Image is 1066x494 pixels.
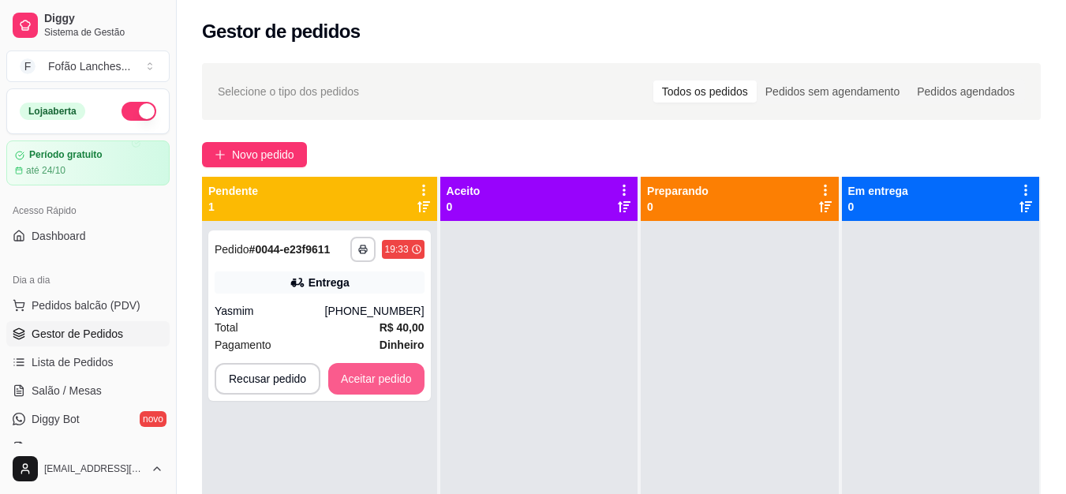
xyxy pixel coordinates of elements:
[215,319,238,336] span: Total
[32,228,86,244] span: Dashboard
[6,223,170,249] a: Dashboard
[848,183,908,199] p: Em entrega
[6,51,170,82] button: Select a team
[6,268,170,293] div: Dia a dia
[325,303,425,319] div: [PHONE_NUMBER]
[32,440,54,455] span: KDS
[647,199,709,215] p: 0
[309,275,350,290] div: Entrega
[44,26,163,39] span: Sistema de Gestão
[6,293,170,318] button: Pedidos balcão (PDV)
[380,339,425,351] strong: Dinheiro
[232,146,294,163] span: Novo pedido
[6,378,170,403] a: Salão / Mesas
[20,103,85,120] div: Loja aberta
[218,83,359,100] span: Selecione o tipo dos pedidos
[380,321,425,334] strong: R$ 40,00
[26,164,65,177] article: até 24/10
[215,149,226,160] span: plus
[328,363,425,395] button: Aceitar pedido
[249,243,331,256] strong: # 0044-e23f9611
[6,350,170,375] a: Lista de Pedidos
[44,12,163,26] span: Diggy
[29,149,103,161] article: Período gratuito
[215,336,271,354] span: Pagamento
[6,198,170,223] div: Acesso Rápido
[848,199,908,215] p: 0
[202,19,361,44] h2: Gestor de pedidos
[32,411,80,427] span: Diggy Bot
[32,326,123,342] span: Gestor de Pedidos
[647,183,709,199] p: Preparando
[6,321,170,346] a: Gestor de Pedidos
[32,354,114,370] span: Lista de Pedidos
[48,58,130,74] div: Fofão Lanches ...
[653,80,757,103] div: Todos os pedidos
[6,435,170,460] a: KDS
[44,462,144,475] span: [EMAIL_ADDRESS][DOMAIN_NAME]
[757,80,908,103] div: Pedidos sem agendamento
[20,58,36,74] span: F
[6,406,170,432] a: Diggy Botnovo
[215,363,320,395] button: Recusar pedido
[208,199,258,215] p: 1
[32,383,102,399] span: Salão / Mesas
[122,102,156,121] button: Alterar Status
[6,450,170,488] button: [EMAIL_ADDRESS][DOMAIN_NAME]
[908,80,1023,103] div: Pedidos agendados
[215,243,249,256] span: Pedido
[447,183,481,199] p: Aceito
[385,243,409,256] div: 19:33
[6,140,170,185] a: Período gratuitoaté 24/10
[202,142,307,167] button: Novo pedido
[208,183,258,199] p: Pendente
[215,303,325,319] div: Yasmim
[447,199,481,215] p: 0
[32,298,140,313] span: Pedidos balcão (PDV)
[6,6,170,44] a: DiggySistema de Gestão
